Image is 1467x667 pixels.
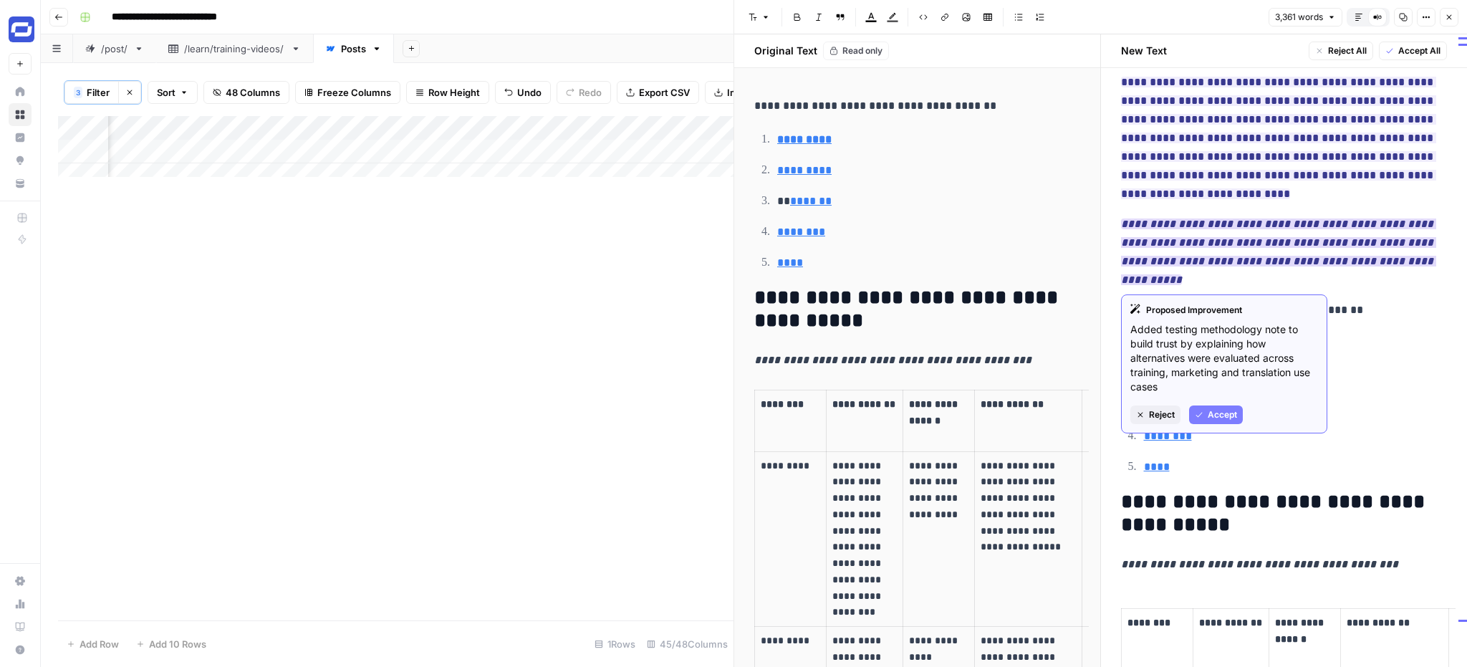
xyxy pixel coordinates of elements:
span: Undo [517,85,542,100]
div: Posts [341,42,366,56]
a: Posts [313,34,394,63]
span: 3 [76,87,80,98]
div: Proposed Improvement [1130,304,1318,317]
button: 3,361 words [1269,8,1342,27]
button: Add Row [58,633,128,656]
div: 3 [74,87,82,98]
div: /post/ [101,42,128,56]
a: /post/ [73,34,156,63]
span: Freeze Columns [317,85,391,100]
span: Redo [579,85,602,100]
button: 48 Columns [203,81,289,104]
button: Accept [1189,406,1243,424]
img: Synthesia Logo [9,16,34,42]
span: Accept All [1398,44,1440,57]
button: Undo [495,81,551,104]
a: Insights [9,126,32,149]
span: Add 10 Rows [149,637,206,651]
button: Add 10 Rows [128,633,215,656]
button: Accept All [1379,42,1447,60]
h2: New Text [1121,44,1167,58]
a: /learn/training-videos/ [156,34,313,63]
button: Import CSV [705,81,788,104]
div: 45/48 Columns [641,633,733,656]
button: 3Filter [64,81,118,104]
button: Workspace: Synthesia [9,11,32,47]
span: Add Row [80,637,119,651]
span: Row Height [428,85,480,100]
span: Export CSV [639,85,690,100]
span: Read only [842,44,882,57]
div: 1 Rows [589,633,641,656]
div: /learn/training-videos/ [184,42,285,56]
a: Learning Hub [9,615,32,638]
button: Row Height [406,81,489,104]
a: Home [9,80,32,103]
p: Added testing methodology note to build trust by explaining how alternatives were evaluated acros... [1130,322,1318,394]
button: Reject [1130,406,1180,424]
a: Your Data [9,172,32,195]
span: Accept [1208,408,1237,421]
button: Export CSV [617,81,699,104]
button: Redo [557,81,611,104]
h2: Original Text [746,44,817,58]
a: Usage [9,592,32,615]
span: Reject All [1328,44,1367,57]
a: Browse [9,103,32,126]
span: Reject [1149,408,1175,421]
a: Settings [9,570,32,592]
span: 48 Columns [226,85,280,100]
span: 3,361 words [1275,11,1323,24]
span: Sort [157,85,175,100]
button: Reject All [1309,42,1373,60]
span: Filter [87,85,110,100]
a: Opportunities [9,149,32,172]
button: Sort [148,81,198,104]
button: Freeze Columns [295,81,400,104]
button: Help + Support [9,638,32,661]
